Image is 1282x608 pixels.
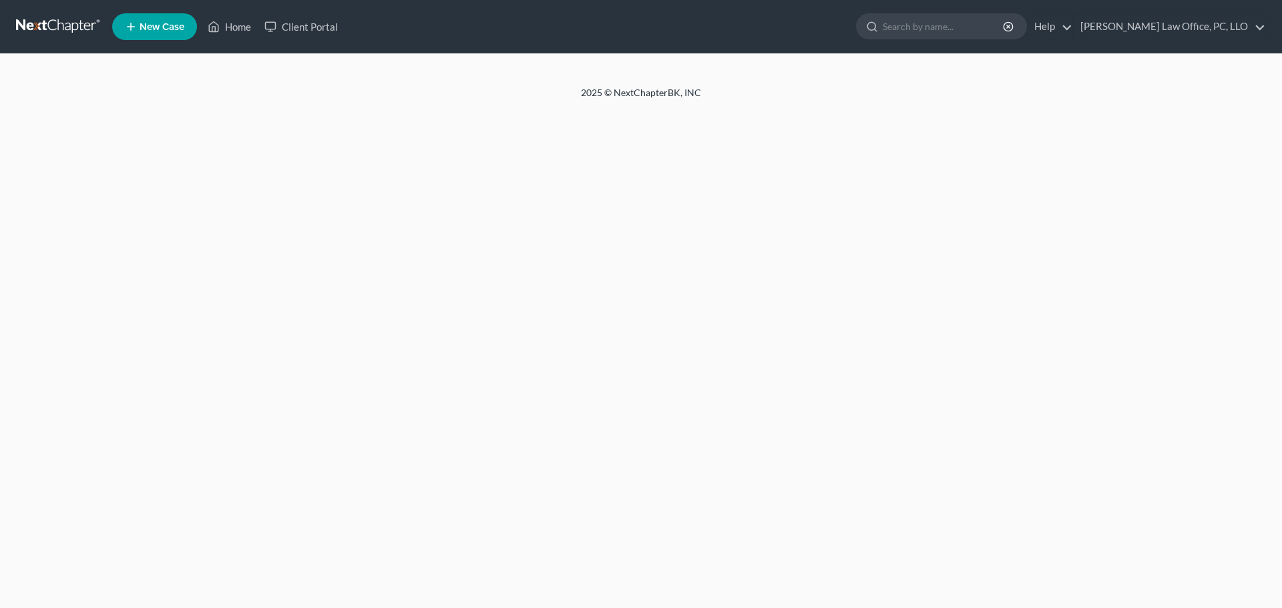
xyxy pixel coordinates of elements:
div: 2025 © NextChapterBK, INC [260,86,1022,110]
a: Help [1028,15,1072,39]
input: Search by name... [883,14,1005,39]
a: Home [201,15,258,39]
a: [PERSON_NAME] Law Office, PC, LLO [1074,15,1265,39]
span: New Case [140,22,184,32]
a: Client Portal [258,15,345,39]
